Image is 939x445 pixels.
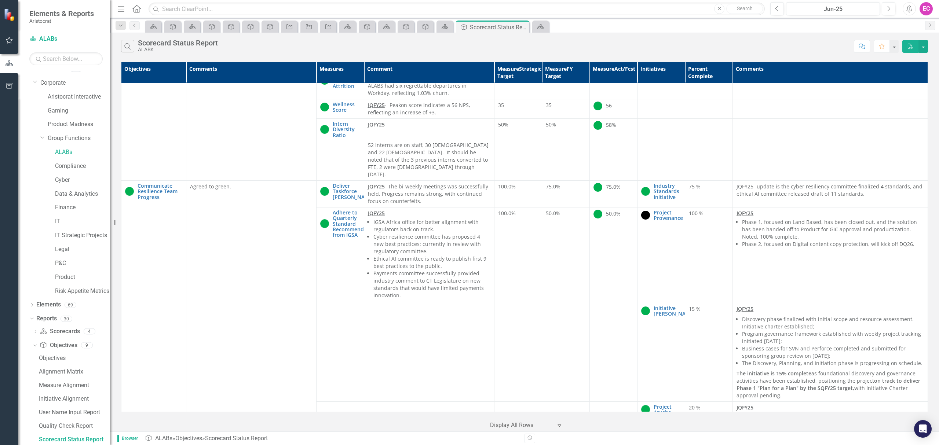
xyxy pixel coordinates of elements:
a: Group Functions [48,134,110,143]
div: Scorecard Status Report [138,39,218,47]
div: Measure Alignment [39,382,110,389]
a: Wellness Score [333,102,360,113]
span: 50% [498,121,508,128]
a: Objectives [40,341,77,350]
a: Initiative [PERSON_NAME] [654,305,695,317]
li: The Discovery, Planning, and Initiation phase is progressing on schedule. [742,360,924,367]
span: 75.0% [546,183,560,190]
div: Initiative Alignment [39,396,110,402]
a: ALABs [55,148,110,157]
a: Objectives [175,435,202,442]
a: Cyber [55,176,110,184]
a: Initiative Alignment [37,393,110,405]
span: 56 [606,102,612,109]
div: Scorecard Status Report [470,23,527,32]
p: - Peakon score indicates a 56 NPS, reflecting an increase of +3. [368,102,490,116]
div: Quality Check Report [39,423,110,429]
span: 35 [498,102,504,109]
a: Adhere to Quarterly Standard Recommendation from IGSA [333,210,377,238]
img: On Track [593,183,602,192]
div: Scorecard Status Report [205,435,268,442]
a: Legal [55,245,110,254]
strong: JQFY25 [368,183,385,190]
li: Cyber resilience committee has proposed 4 new best practices; currently in review with regulatory... [373,233,490,255]
a: Communicate Resilience Team Progress [138,183,182,200]
a: IT [55,217,110,226]
span: Search [737,5,753,11]
span: Elements & Reports [29,9,94,18]
button: Search [726,4,763,14]
input: Search ClearPoint... [149,3,765,15]
img: Complete [641,211,650,220]
img: On Track [320,125,329,134]
button: EC [920,2,933,15]
a: Project Arusha [654,404,681,415]
li: Payments committee successfully provided industry comment to CT Legislature on new standards that... [373,270,490,299]
strong: on track to deliver Phase 1 "Plan for a Plan" by the SQFY25 target, [737,377,920,391]
span: 75.0% [606,183,621,190]
div: Scorecard Status Report [39,436,110,443]
a: Product [55,273,110,282]
strong: JQFY25 [737,210,753,217]
div: 100 % [689,210,729,217]
a: Risk Appetite Metrics [55,287,110,295]
p: JQFY25 - [737,183,924,198]
li: IGSA Africa office for better alignment with regulators back on track. [373,218,490,233]
a: Intern Diversity Ratio [333,121,360,138]
p: ALABS had six regrettable departures in Workday, reflecting 1.03% churn. [368,81,490,97]
input: Search Below... [29,52,103,65]
img: On Track [320,219,329,228]
div: Jun-25 [789,5,877,14]
div: 69 [65,302,76,308]
a: IT Strategic Projects [55,231,110,240]
strong: The initiative is 15% complete [737,370,811,377]
img: On Track [641,306,650,315]
a: Compliance [55,162,110,170]
img: On Track [593,210,602,218]
a: Finance [55,203,110,212]
a: ALABs [29,35,103,43]
small: Aristocrat [29,18,94,24]
li: Discovery phase finalized with initial scope and resource assessment. Initiative charter establis... [742,316,924,330]
span: 58% [606,121,616,128]
button: Jun-25 [786,2,880,15]
img: ClearPoint Strategy [4,8,17,21]
img: On Track [641,405,650,414]
div: Open Intercom Messenger [914,420,932,438]
a: Quality Check Report [37,420,110,432]
a: Corporate [40,79,110,87]
a: Elements [36,301,61,309]
div: 15 % [689,305,729,313]
p: 52 interns are on staff, 30 [DEMOGRAPHIC_DATA] and 22 [DEMOGRAPHIC_DATA]. It should be noted that... [368,140,490,178]
img: On Track [320,103,329,111]
span: 100.0% [498,210,516,217]
strong: JQFY25 [737,404,753,411]
a: Measure Alignment [37,379,110,391]
div: Objectives [39,355,110,361]
span: Browser [117,435,141,442]
span: 50.0% [606,210,621,217]
p: as foundational discovery and governance activities have been established, positioning the projec... [737,368,924,399]
img: On Track [593,121,602,130]
div: 4 [84,328,95,335]
strong: JQFY25 [368,210,385,217]
a: Deliver Taskforce [PERSON_NAME] [333,183,374,200]
span: 50% [546,121,556,128]
a: Industry Standards Initiative [654,183,681,200]
div: » » [145,434,519,443]
img: On Track [125,187,134,196]
a: Data & Analytics [55,190,110,198]
a: User Name Input Report [37,407,110,418]
a: Product Madness [48,120,110,129]
p: - The bi-weekly meetings was successfully held. Progress remains strong, with continued focus on ... [368,183,490,205]
a: Reports [36,315,57,323]
a: Aristocrat Interactive [48,93,110,101]
li: Phase 1, focused on Land Based, has been closed out, and the solution has been handed off to Prod... [742,218,924,240]
img: On Track [593,102,602,110]
span: 50.0% [546,210,560,217]
a: Scorecards [40,327,80,336]
div: Alignment Matrix [39,368,110,375]
strong: JQFY25 [737,305,753,312]
a: P&C [55,259,110,268]
img: On Track [320,187,329,196]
